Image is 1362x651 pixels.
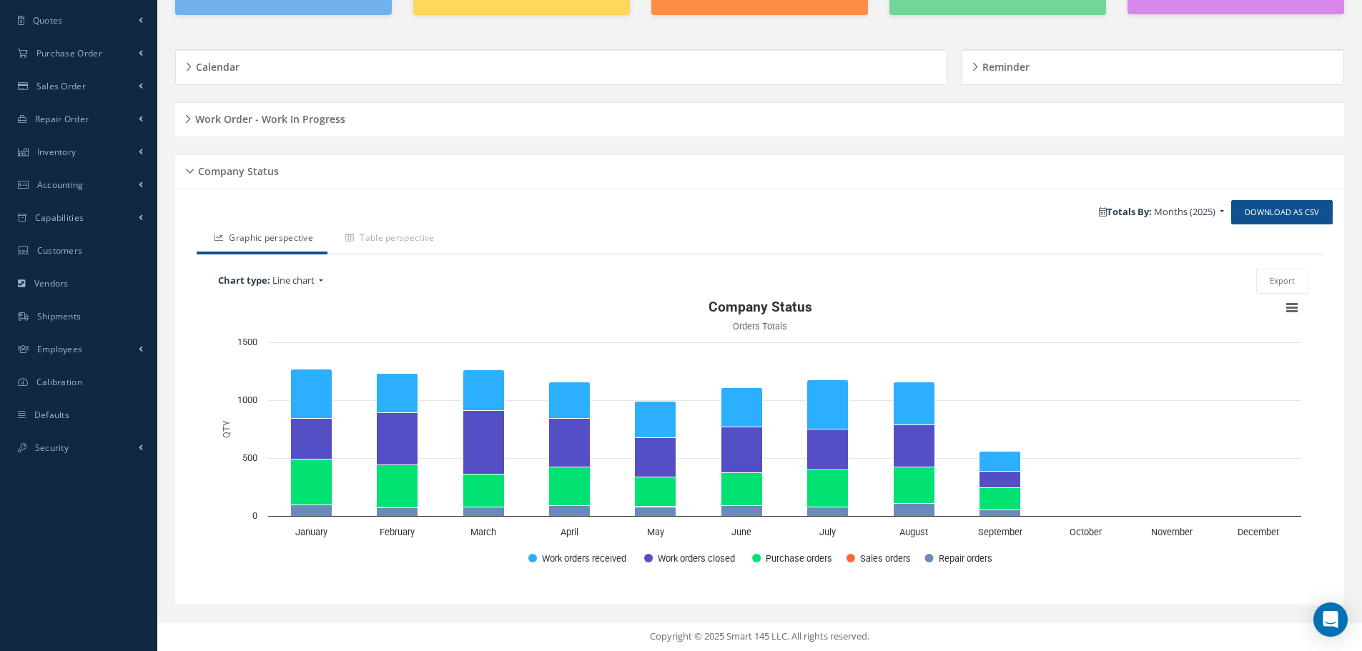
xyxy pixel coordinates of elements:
[237,394,257,405] text: 1000
[272,274,315,287] span: Line chart
[807,379,849,429] path: July, 429. Work orders received.
[36,47,102,59] span: Purchase Order
[291,418,332,459] path: January, 351. Work orders closed.
[894,424,935,467] path: August, 365. Work orders closed.
[635,477,676,506] path: May, 255. Purchase orders.
[709,299,812,315] text: Company Status
[1092,202,1231,223] a: Totals By: Months (2025)
[549,418,591,467] path: April, 418. Work orders closed.
[644,552,736,564] button: Show Work orders closed
[647,527,664,537] text: May
[463,474,505,507] path: March, 286. Purchase orders.
[36,80,86,92] span: Sales Order
[1099,205,1152,218] b: Totals By:
[470,527,496,537] text: March
[35,113,89,125] span: Repair Order
[34,409,69,421] span: Defaults
[731,527,751,537] text: June
[211,294,1308,580] svg: Interactive chart
[721,472,763,505] path: June, 281. Purchase orders.
[1238,527,1280,537] text: December
[463,369,505,410] path: March, 350. Work orders received.
[192,56,240,74] h5: Calendar
[242,452,257,463] text: 500
[561,527,578,537] text: April
[194,161,279,178] h5: Company Status
[291,505,332,516] path: January, 95. Repair orders.
[327,224,448,254] a: Table perspective
[979,471,1021,487] path: September, 146. Work orders closed.
[252,510,257,521] text: 0
[197,224,327,254] a: Graphic perspective
[721,387,763,427] path: June, 341. Work orders received.
[37,310,82,322] span: Shipments
[1282,298,1302,318] button: View chart menu, Company Status
[36,376,82,388] span: Calibration
[172,630,1348,644] div: Copyright © 2025 Smart 145 LLC. All rights reserved.
[37,146,77,158] span: Inventory
[191,109,345,126] h5: Work Order - Work In Progress
[894,467,935,503] path: August, 319. Purchase orders.
[978,527,1023,537] text: September
[1231,200,1333,225] a: Download as CSV
[35,212,84,224] span: Capabilities
[635,401,676,437] path: May, 313. Work orders received.
[721,427,763,472] path: June, 398. Work orders closed.
[291,503,1277,516] g: Repair orders, bar series 5 of 5 with 12 bars.
[35,442,69,454] span: Security
[1070,527,1102,537] text: October
[549,467,591,505] path: April, 331. Purchase orders.
[37,244,83,257] span: Customers
[979,451,1021,471] path: September, 169. Work orders received.
[721,505,763,516] path: June, 90. Repair orders.
[380,527,415,537] text: February
[377,507,418,516] path: February, 73. Repair orders.
[33,14,63,26] span: Quotes
[37,179,84,191] span: Accounting
[978,56,1030,74] h5: Reminder
[291,459,1277,516] g: Purchase orders, bar series 3 of 5 with 12 bars.
[819,527,836,537] text: July
[549,505,591,516] path: April, 90. Repair orders.
[463,507,505,516] path: March, 76. Repair orders.
[733,321,787,332] text: Orders Totals
[899,527,928,537] text: August
[528,552,628,564] button: Show Work orders received
[34,277,69,289] span: Vendors
[211,270,563,292] a: Chart type: Line chart
[37,343,83,355] span: Employees
[377,412,418,464] path: February, 451. Work orders closed.
[295,527,327,537] text: January
[1313,602,1348,637] div: Open Intercom Messenger
[635,437,676,477] path: May, 343. Work orders closed.
[218,274,270,287] b: Chart type:
[635,506,676,507] path: May, 3. Sales orders.
[979,510,1021,516] path: September, 53. Repair orders.
[847,552,909,564] button: Show Sales orders
[1154,205,1215,218] span: Months (2025)
[894,503,935,516] path: August, 105. Repair orders.
[221,420,232,438] text: QTY
[925,552,993,564] button: Show Repair orders
[894,382,935,424] path: August, 366. Work orders received.
[211,294,1308,580] div: Company Status. Highcharts interactive chart.
[1151,527,1193,537] text: November
[752,552,831,564] button: Show Purchase orders
[549,382,591,418] path: April, 320. Work orders received.
[377,373,418,412] path: February, 339. Work orders received.
[807,429,849,469] path: July, 350. Work orders closed.
[1256,269,1308,294] button: Export
[635,507,676,516] path: May, 78. Repair orders.
[237,337,257,347] text: 1500
[291,459,332,505] path: January, 395. Purchase orders.
[463,410,505,474] path: March, 547. Work orders closed.
[979,487,1021,510] path: September, 189. Purchase orders.
[377,464,418,507] path: February, 371. Purchase orders.
[807,507,849,516] path: July, 75. Repair orders.
[807,469,849,507] path: July, 320. Purchase orders.
[291,369,332,418] path: January, 429. Work orders received.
